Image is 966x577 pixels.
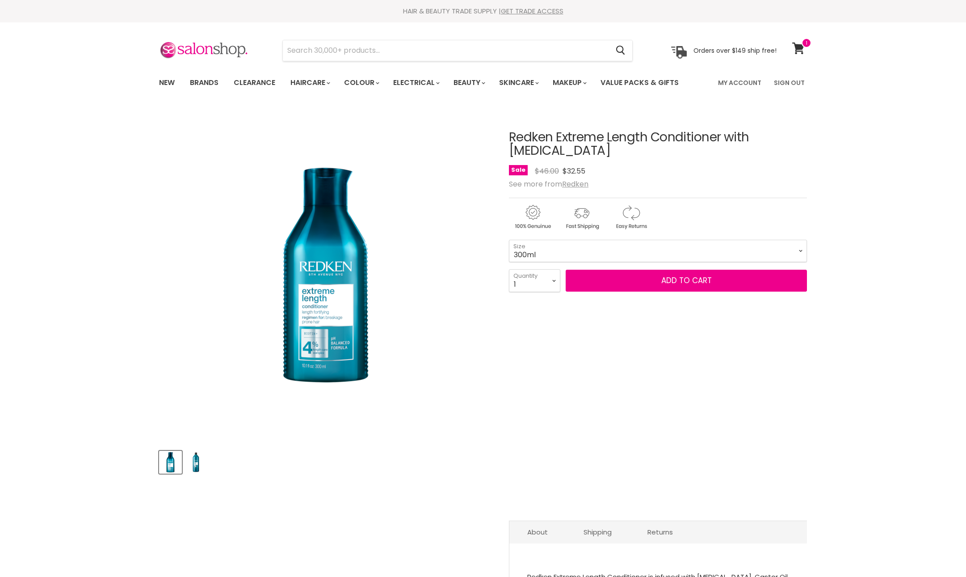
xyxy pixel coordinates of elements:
[152,70,699,96] ul: Main menu
[566,270,807,292] button: Add to cart
[501,6,563,16] a: GET TRADE ACCESS
[152,73,181,92] a: New
[159,451,182,474] button: Redken Extreme Length Conditioner with Biotin
[609,40,632,61] button: Search
[509,269,560,292] select: Quantity
[713,73,767,92] a: My Account
[282,40,633,61] form: Product
[509,179,588,189] span: See more from
[594,73,685,92] a: Value Packs & Gifts
[159,108,493,442] div: Redken Extreme Length Conditioner with Biotin image. Click or Scroll to Zoom.
[546,73,592,92] a: Makeup
[185,452,206,473] img: Redken Extreme Length Conditioner with Biotin
[509,165,528,175] span: Sale
[492,73,544,92] a: Skincare
[693,46,777,54] p: Orders over $149 ship free!
[148,7,818,16] div: HAIR & BEAUTY TRADE SUPPLY |
[566,521,630,543] a: Shipping
[535,166,559,176] span: $46.00
[562,179,588,189] a: Redken
[160,452,181,473] img: Redken Extreme Length Conditioner with Biotin
[509,521,566,543] a: About
[284,73,336,92] a: Haircare
[607,204,655,231] img: returns.gif
[509,131,807,158] h1: Redken Extreme Length Conditioner with [MEDICAL_DATA]
[509,204,556,231] img: genuine.gif
[148,70,818,96] nav: Main
[630,521,691,543] a: Returns
[563,166,585,176] span: $32.55
[183,73,225,92] a: Brands
[769,73,810,92] a: Sign Out
[447,73,491,92] a: Beauty
[558,204,605,231] img: shipping.gif
[386,73,445,92] a: Electrical
[158,448,494,474] div: Product thumbnails
[185,451,207,474] button: Redken Extreme Length Conditioner with Biotin
[214,163,437,387] img: Redken Extreme Length Conditioner with Biotin
[283,40,609,61] input: Search
[337,73,385,92] a: Colour
[227,73,282,92] a: Clearance
[661,275,712,286] span: Add to cart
